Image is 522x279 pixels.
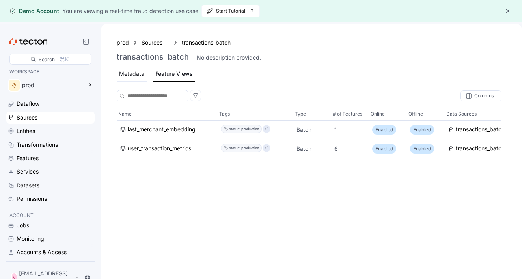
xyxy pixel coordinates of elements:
[120,144,214,153] a: user_transaction_metrics
[207,5,255,17] span: Start Tutorial
[456,125,505,134] div: transactions_batch
[128,144,191,153] div: user_transaction_metrics
[375,144,393,152] p: Enabled
[229,125,240,133] div: status :
[17,195,47,203] div: Permissions
[120,125,214,134] a: last_merchant_embedding
[460,90,501,101] div: Columns
[6,98,95,110] a: Dataflow
[413,125,431,133] p: Enabled
[197,54,261,62] div: No description provided.
[6,246,95,258] a: Accounts & Access
[9,68,91,76] p: WORKSPACE
[448,125,517,134] a: transactions_batch
[17,248,67,257] div: Accounts & Access
[375,125,393,133] p: Enabled
[6,180,95,191] a: Datasets
[446,110,477,118] p: Data Sources
[6,139,95,151] a: Transformations
[296,144,328,152] p: Batch
[17,167,39,176] div: Services
[128,125,196,134] div: last_merchant_embedding
[474,94,494,98] div: Columns
[155,69,193,78] div: Feature Views
[334,144,366,152] p: 6
[241,125,259,133] div: production
[408,110,423,118] p: Offline
[6,112,95,124] a: Sources
[17,140,58,149] div: Transformations
[371,110,385,118] p: Online
[219,110,230,118] p: Tags
[17,127,35,135] div: Entities
[39,56,55,63] div: Search
[6,166,95,178] a: Services
[456,144,505,153] div: transactions_batch
[9,7,59,15] div: Demo Account
[201,5,260,17] button: Start Tutorial
[9,54,91,65] div: Search⌘K
[142,38,169,47] a: Sources
[22,82,82,88] div: prod
[333,110,362,118] p: # of Features
[17,234,44,243] div: Monitoring
[6,193,95,205] a: Permissions
[17,221,29,230] div: Jobs
[6,233,95,245] a: Monitoring
[6,125,95,137] a: Entities
[118,110,132,118] p: Name
[413,144,431,152] p: Enabled
[241,144,259,152] div: production
[6,219,95,231] a: Jobs
[448,144,517,153] a: transactions_batch
[295,110,306,118] p: Type
[60,55,69,64] div: ⌘K
[229,144,240,152] div: status :
[62,7,198,15] div: You are viewing a real-time fraud detection use case
[17,181,39,190] div: Datasets
[182,38,231,47] a: transactions_batch
[9,212,91,219] p: ACCOUNT
[117,38,129,47] a: prod
[6,152,95,164] a: Features
[117,52,189,62] h3: transactions_batch
[296,125,328,133] p: Batch
[265,125,268,133] p: +1
[17,154,39,163] div: Features
[17,113,38,122] div: Sources
[119,69,144,78] div: Metadata
[17,99,39,108] div: Dataflow
[265,144,268,152] p: +1
[334,125,366,133] p: 1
